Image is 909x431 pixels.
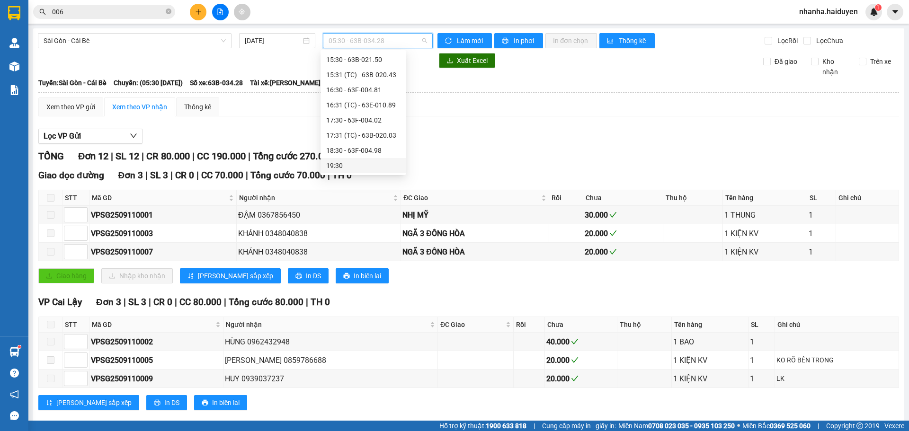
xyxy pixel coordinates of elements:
[44,34,226,48] span: Sài Gòn - Cái Bè
[39,9,46,15] span: search
[856,422,863,429] span: copyright
[332,170,352,181] span: TH 0
[38,129,143,144] button: Lọc VP Gửi
[457,35,484,46] span: Làm mới
[89,206,237,224] td: VPSG2509110001
[514,35,535,46] span: In phơi
[92,193,227,203] span: Mã GD
[328,170,330,181] span: |
[546,354,616,366] div: 20.000
[38,150,64,162] span: TỔNG
[812,35,845,46] span: Lọc Chưa
[440,319,504,330] span: ĐC Giao
[146,150,190,162] span: CR 80.000
[234,4,250,20] button: aim
[239,193,391,203] span: Người nhận
[154,399,160,407] span: printer
[775,317,899,333] th: Ghi chú
[326,145,400,156] div: 18:30 - 63F-004.98
[91,354,222,366] div: VPSG2509110005
[619,35,647,46] span: Thống kê
[750,354,773,366] div: 1
[44,130,81,142] span: Lọc VP Gửi
[112,102,167,112] div: Xem theo VP nhận
[229,297,303,308] span: Tổng cước 80.000
[774,35,799,46] span: Lọc Rồi
[546,373,616,385] div: 20.000
[514,317,545,333] th: Rồi
[771,56,801,67] span: Đã giao
[502,37,510,45] span: printer
[617,317,672,333] th: Thu hộ
[217,9,223,15] span: file-add
[770,422,811,430] strong: 0369 525 060
[583,190,663,206] th: Chưa
[89,351,223,369] td: VPSG2509110005
[809,228,834,239] div: 1
[402,228,547,239] div: NGÃ 3 ĐÔNG HÒA
[546,336,616,348] div: 40.000
[819,56,852,77] span: Kho nhận
[326,70,400,80] div: 15:31 (TC) - 63B-020.43
[571,338,579,345] span: check
[184,102,211,112] div: Thống kê
[663,190,723,206] th: Thu hộ
[306,297,308,308] span: |
[336,268,389,283] button: printerIn biên lai
[437,33,492,48] button: syncLàm mới
[673,373,747,385] div: 1 KIỆN KV
[245,35,301,46] input: 11/09/2025
[197,150,246,162] span: CC 190.000
[494,33,543,48] button: printerIn phơi
[164,397,179,408] span: In DS
[238,209,399,221] div: ĐẬM 0367856450
[673,336,747,348] div: 1 BAO
[891,8,900,16] span: caret-down
[166,8,171,17] span: close-circle
[10,411,19,420] span: message
[238,228,399,239] div: KHÁNH 0348040838
[101,268,173,283] button: downloadNhập kho nhận
[226,319,428,330] span: Người nhận
[326,130,400,141] div: 17:31 (TC) - 63B-020.03
[609,229,617,237] span: check
[89,243,237,261] td: VPSG2509110007
[542,421,616,431] span: Cung cấp máy in - giấy in:
[198,271,273,281] span: [PERSON_NAME] sắp xếp
[618,421,735,431] span: Miền Nam
[192,150,195,162] span: |
[571,375,579,382] span: check
[809,246,834,258] div: 1
[149,297,151,308] span: |
[46,399,53,407] span: sort-ascending
[175,297,177,308] span: |
[166,9,171,14] span: close-circle
[545,317,618,333] th: Chưa
[776,373,897,384] div: LK
[326,115,400,125] div: 17:30 - 63F-004.02
[212,397,240,408] span: In biên lai
[46,102,95,112] div: Xem theo VP gửi
[10,390,19,399] span: notification
[111,150,113,162] span: |
[445,37,453,45] span: sync
[225,354,436,366] div: [PERSON_NAME] 0859786688
[238,246,399,258] div: KHÁNH 0348040838
[792,6,865,18] span: nhanha.haiduyen
[402,246,547,258] div: NGÃ 3 ĐÔNG HÒA
[776,355,897,365] div: KO RÕ BÊN TRONG
[9,62,19,71] img: warehouse-icon
[239,9,245,15] span: aim
[194,395,247,410] button: printerIn biên lai
[56,397,132,408] span: [PERSON_NAME] sắp xếp
[78,150,108,162] span: Đơn 12
[887,4,903,20] button: caret-down
[326,160,400,171] div: 19:30
[750,373,773,385] div: 1
[534,421,535,431] span: |
[224,297,226,308] span: |
[179,297,222,308] span: CC 80.000
[52,7,164,17] input: Tìm tên, số ĐT hoặc mã đơn
[403,193,539,203] span: ĐC Giao
[225,373,436,385] div: HUY 0939037237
